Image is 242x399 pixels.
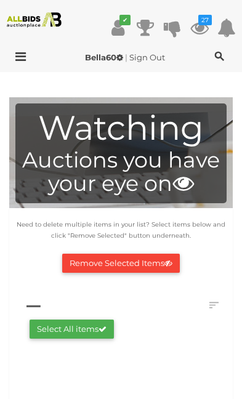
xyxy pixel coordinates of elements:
[11,219,231,241] p: Need to delete multiple items in your list? Select items below and click "Remove Selected" button...
[85,52,125,62] a: Bella60
[22,148,220,196] h4: Auctions you have your eye on
[4,12,65,28] img: Allbids.com.au
[62,254,180,273] button: Remove Selected Items
[22,110,220,147] h1: Watching
[30,320,114,339] button: Select All items
[129,52,165,62] a: Sign Out
[190,17,209,39] a: 27
[85,52,123,62] strong: Bella60
[198,15,212,25] i: 27
[109,17,127,39] a: ✔
[125,52,127,62] span: |
[119,15,131,25] i: ✔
